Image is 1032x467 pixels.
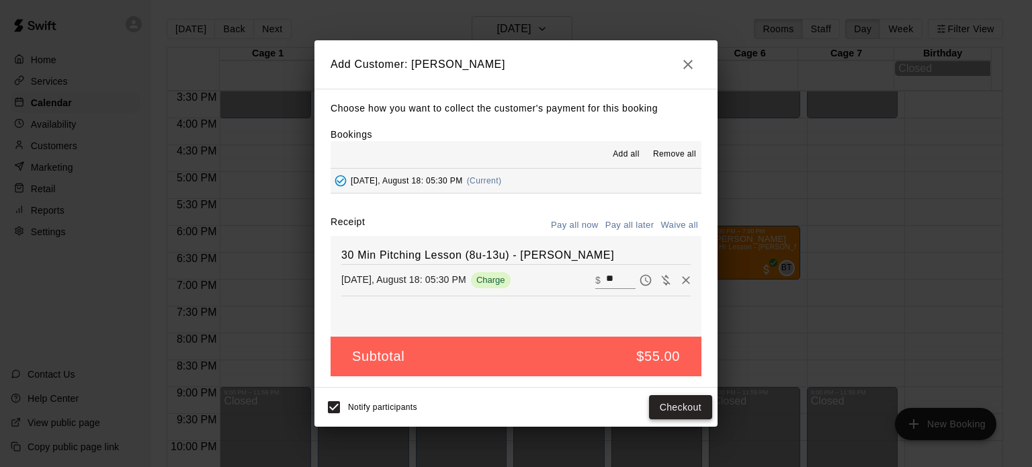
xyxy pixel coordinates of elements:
button: Remove [676,270,696,290]
h2: Add Customer: [PERSON_NAME] [314,40,718,89]
p: $ [595,273,601,287]
button: Pay all later [602,215,658,236]
span: [DATE], August 18: 05:30 PM [351,176,463,185]
p: Choose how you want to collect the customer's payment for this booking [331,100,701,117]
span: Pay later [636,273,656,285]
button: Add all [605,144,648,165]
button: Added - Collect Payment [331,171,351,191]
h6: 30 Min Pitching Lesson (8u-13u) - [PERSON_NAME] [341,247,691,264]
button: Waive all [657,215,701,236]
span: Add all [613,148,640,161]
label: Bookings [331,129,372,140]
span: Remove all [653,148,696,161]
button: Checkout [649,395,712,420]
button: Added - Collect Payment[DATE], August 18: 05:30 PM(Current) [331,169,701,194]
h5: $55.00 [636,347,680,366]
p: [DATE], August 18: 05:30 PM [341,273,466,286]
span: Notify participants [348,402,417,412]
button: Pay all now [548,215,602,236]
h5: Subtotal [352,347,404,366]
span: Waive payment [656,273,676,285]
button: Remove all [648,144,701,165]
label: Receipt [331,215,365,236]
span: Charge [471,275,511,285]
span: (Current) [467,176,502,185]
